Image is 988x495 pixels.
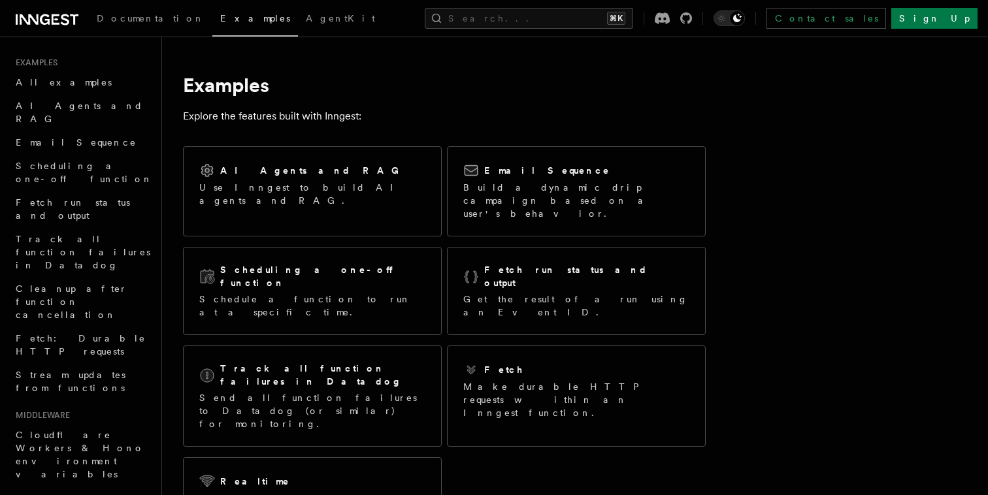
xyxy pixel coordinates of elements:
[447,345,706,447] a: FetchMake durable HTTP requests within an Inngest function.
[298,4,383,35] a: AgentKit
[607,12,625,25] kbd: ⌘K
[766,8,886,29] a: Contact sales
[16,333,146,357] span: Fetch: Durable HTTP requests
[484,263,689,289] h2: Fetch run status and output
[10,154,154,191] a: Scheduling a one-off function
[463,181,689,220] p: Build a dynamic drip campaign based on a user's behavior.
[16,430,144,479] span: Cloudflare Workers & Hono environment variables
[220,164,406,177] h2: AI Agents and RAG
[16,101,143,124] span: AI Agents and RAG
[183,345,442,447] a: Track all function failures in DatadogSend all function failures to Datadog (or similar) for moni...
[463,380,689,419] p: Make durable HTTP requests within an Inngest function.
[220,475,290,488] h2: Realtime
[447,247,706,335] a: Fetch run status and outputGet the result of a run using an Event ID.
[89,4,212,35] a: Documentation
[463,293,689,319] p: Get the result of a run using an Event ID.
[10,71,154,94] a: All examples
[199,181,425,207] p: Use Inngest to build AI agents and RAG.
[220,263,425,289] h2: Scheduling a one-off function
[447,146,706,236] a: Email SequenceBuild a dynamic drip campaign based on a user's behavior.
[212,4,298,37] a: Examples
[16,234,150,270] span: Track all function failures in Datadog
[10,327,154,363] a: Fetch: Durable HTTP requests
[16,370,125,393] span: Stream updates from functions
[183,73,706,97] h1: Examples
[10,131,154,154] a: Email Sequence
[714,10,745,26] button: Toggle dark mode
[10,410,70,421] span: Middleware
[10,227,154,277] a: Track all function failures in Datadog
[10,94,154,131] a: AI Agents and RAG
[10,57,58,68] span: Examples
[16,77,112,88] span: All examples
[306,13,375,24] span: AgentKit
[484,164,610,177] h2: Email Sequence
[16,161,153,184] span: Scheduling a one-off function
[10,277,154,327] a: Cleanup after function cancellation
[220,13,290,24] span: Examples
[16,137,137,148] span: Email Sequence
[10,191,154,227] a: Fetch run status and output
[183,247,442,335] a: Scheduling a one-off functionSchedule a function to run at a specific time.
[183,107,706,125] p: Explore the features built with Inngest:
[16,283,127,320] span: Cleanup after function cancellation
[425,8,633,29] button: Search...⌘K
[16,197,130,221] span: Fetch run status and output
[199,391,425,430] p: Send all function failures to Datadog (or similar) for monitoring.
[199,293,425,319] p: Schedule a function to run at a specific time.
[484,363,524,376] h2: Fetch
[97,13,205,24] span: Documentation
[220,362,425,388] h2: Track all function failures in Datadog
[183,146,442,236] a: AI Agents and RAGUse Inngest to build AI agents and RAG.
[891,8,978,29] a: Sign Up
[10,363,154,400] a: Stream updates from functions
[10,423,154,486] a: Cloudflare Workers & Hono environment variables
